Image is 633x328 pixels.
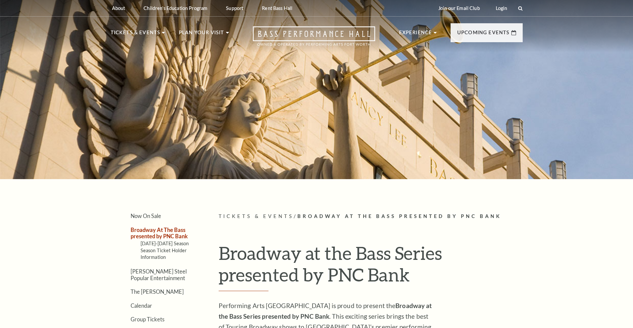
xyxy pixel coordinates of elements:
a: Season Ticket Holder Information [141,248,187,260]
span: Tickets & Events [219,213,294,219]
span: Broadway At The Bass presented by PNC Bank [297,213,501,219]
a: Calendar [131,302,152,309]
strong: Broadway at the Bass Series presented by PNC Bank [219,302,432,320]
a: Broadway At The Bass presented by PNC Bank [131,227,188,239]
a: Group Tickets [131,316,164,322]
h1: Broadway at the Bass Series presented by PNC Bank [219,242,523,291]
p: Plan Your Visit [179,29,224,41]
a: The [PERSON_NAME] [131,288,184,295]
p: About [112,5,125,11]
p: Tickets & Events [111,29,160,41]
a: [PERSON_NAME] Steel Popular Entertainment [131,268,187,281]
p: Children's Education Program [144,5,207,11]
a: [DATE]-[DATE] Season [141,241,189,246]
p: Support [226,5,243,11]
a: Now On Sale [131,213,161,219]
p: / [219,212,523,221]
p: Upcoming Events [457,29,510,41]
p: Rent Bass Hall [262,5,292,11]
p: Experience [399,29,432,41]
